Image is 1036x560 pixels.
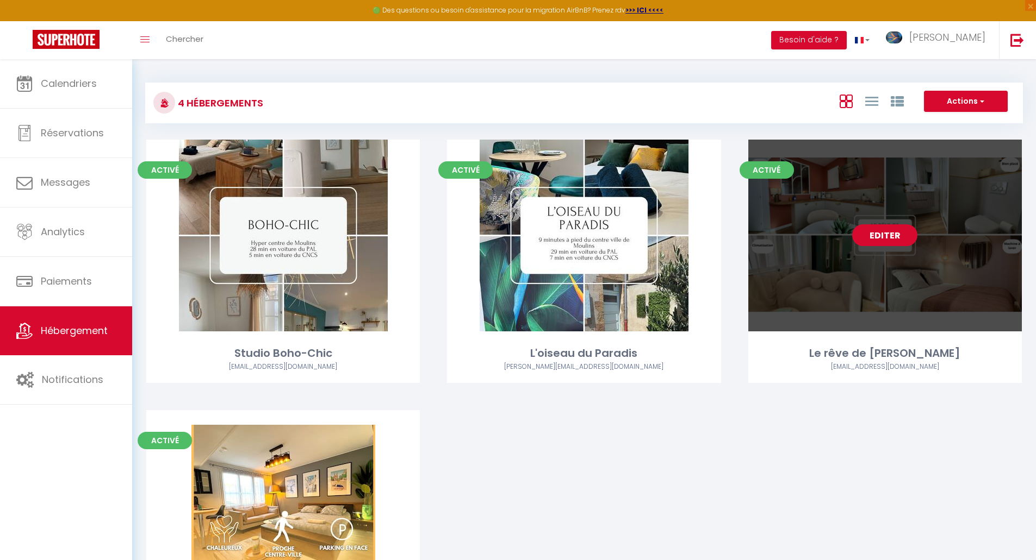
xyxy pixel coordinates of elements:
span: Activé [138,432,192,449]
span: [PERSON_NAME] [909,30,985,44]
div: Airbnb [748,362,1022,372]
span: Calendriers [41,77,97,90]
button: Actions [924,91,1008,112]
a: >>> ICI <<<< [625,5,663,15]
a: Chercher [158,21,212,59]
button: Besoin d'aide ? [771,31,847,49]
span: Hébergement [41,324,108,337]
div: L'oiseau du Paradis [447,345,721,362]
a: Vue en Liste [865,92,878,110]
a: Vue en Box [840,92,853,110]
span: Notifications [42,373,103,386]
span: Chercher [166,33,203,45]
span: Activé [138,161,192,179]
img: Super Booking [33,30,100,49]
h3: 4 Hébergements [175,91,263,115]
div: Airbnb [447,362,721,372]
span: Analytics [41,225,85,238]
div: Studio Boho-Chic [146,345,420,362]
a: ... [PERSON_NAME] [878,21,999,59]
span: Paiements [41,274,92,288]
span: Réservations [41,126,104,140]
div: Le rêve de [PERSON_NAME] [748,345,1022,362]
div: Airbnb [146,362,420,372]
span: Messages [41,175,90,189]
span: Activé [438,161,493,179]
img: logout [1010,33,1024,47]
span: Activé [740,161,794,179]
img: ... [886,32,902,44]
a: Editer [852,224,917,246]
a: Vue par Groupe [891,92,904,110]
